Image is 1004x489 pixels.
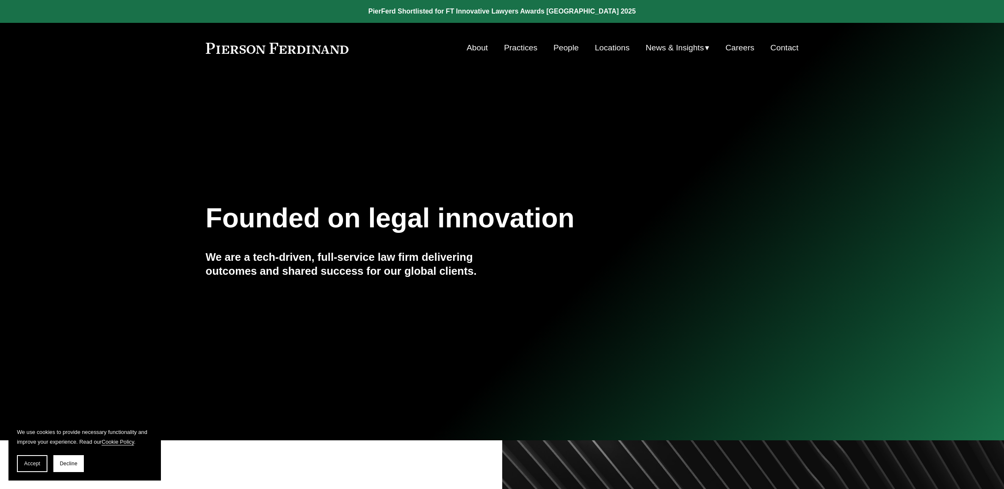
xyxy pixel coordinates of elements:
[17,427,152,447] p: We use cookies to provide necessary functionality and improve your experience. Read our .
[595,40,630,56] a: Locations
[504,40,537,56] a: Practices
[60,461,77,467] span: Decline
[206,250,502,278] h4: We are a tech-driven, full-service law firm delivering outcomes and shared success for our global...
[646,41,704,55] span: News & Insights
[206,203,700,234] h1: Founded on legal innovation
[17,455,47,472] button: Accept
[102,439,134,445] a: Cookie Policy
[646,40,710,56] a: folder dropdown
[8,419,161,481] section: Cookie banner
[467,40,488,56] a: About
[725,40,754,56] a: Careers
[770,40,798,56] a: Contact
[553,40,579,56] a: People
[53,455,84,472] button: Decline
[24,461,40,467] span: Accept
